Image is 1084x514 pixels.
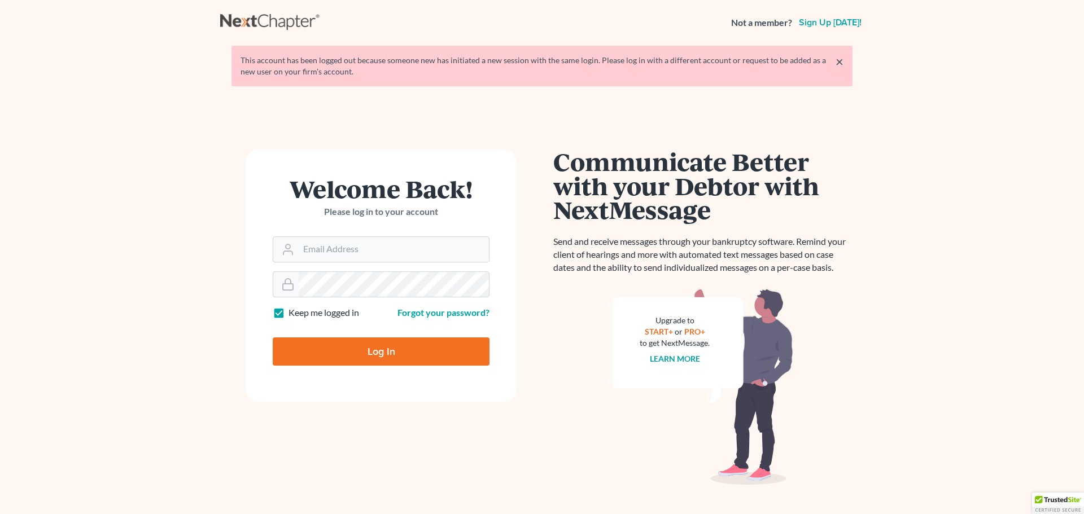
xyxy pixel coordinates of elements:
[553,150,853,222] h1: Communicate Better with your Debtor with NextMessage
[675,327,683,336] span: or
[397,307,489,318] a: Forgot your password?
[645,327,673,336] a: START+
[289,306,359,319] label: Keep me logged in
[613,288,793,485] img: nextmessage_bg-59042aed3d76b12b5cd301f8e5b87938c9018125f34e5fa2b7a6b67550977c72.svg
[684,327,705,336] a: PRO+
[640,315,710,326] div: Upgrade to
[640,337,710,349] div: to get NextMessage.
[241,55,843,77] div: This account has been logged out because someone new has initiated a new session with the same lo...
[650,354,700,363] a: Learn more
[1032,493,1084,514] div: TrustedSite Certified
[273,337,489,366] input: Log In
[273,177,489,201] h1: Welcome Back!
[836,55,843,68] a: ×
[299,237,489,262] input: Email Address
[273,205,489,218] p: Please log in to your account
[797,18,864,27] a: Sign up [DATE]!
[731,16,792,29] strong: Not a member?
[553,235,853,274] p: Send and receive messages through your bankruptcy software. Remind your client of hearings and mo...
